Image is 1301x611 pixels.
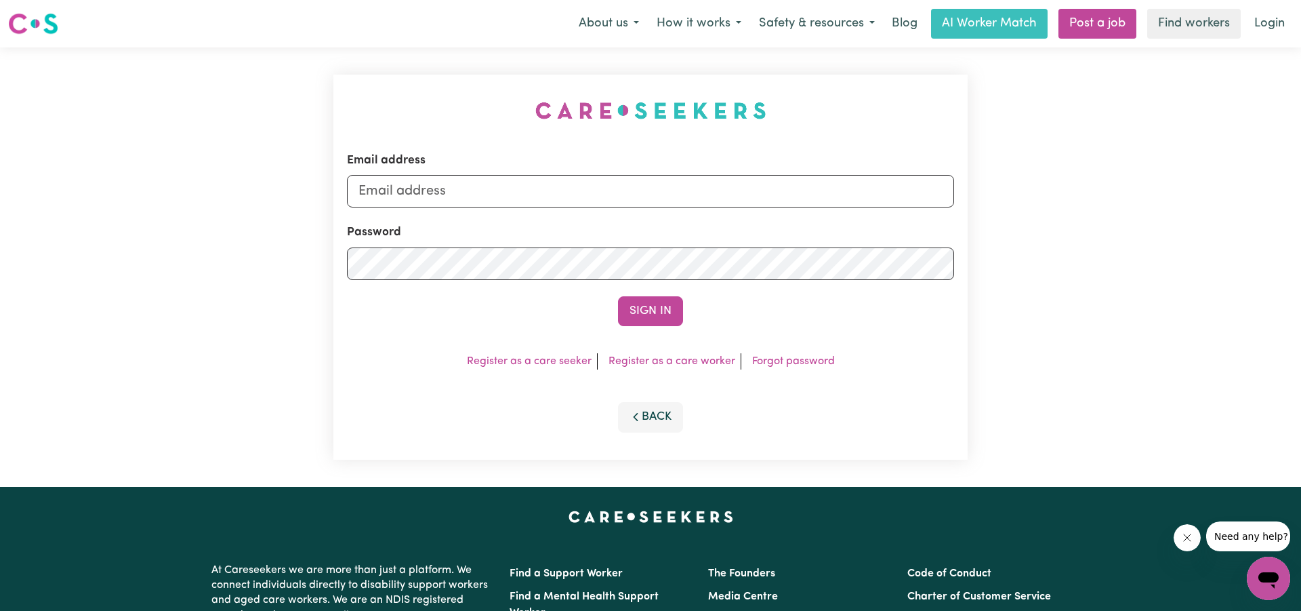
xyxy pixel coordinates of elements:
a: The Founders [708,568,775,579]
a: Find workers [1147,9,1241,39]
a: Careseekers home page [569,511,733,522]
label: Password [347,224,401,241]
a: Login [1246,9,1293,39]
a: Forgot password [752,356,835,367]
iframe: Message from company [1206,521,1290,551]
a: Code of Conduct [907,568,991,579]
a: Media Centre [708,591,778,602]
input: Email address [347,175,954,208]
label: Email address [347,152,426,170]
a: Post a job [1058,9,1136,39]
a: Charter of Customer Service [907,591,1051,602]
iframe: Close message [1174,524,1201,551]
a: Register as a care seeker [467,356,592,367]
button: Back [618,402,683,432]
iframe: Button to launch messaging window [1247,557,1290,600]
a: Find a Support Worker [510,568,623,579]
img: Careseekers logo [8,12,58,36]
a: Careseekers logo [8,8,58,39]
a: Register as a care worker [608,356,735,367]
a: Blog [884,9,926,39]
button: Safety & resources [750,9,884,38]
a: AI Worker Match [931,9,1048,39]
button: How it works [648,9,750,38]
button: About us [570,9,648,38]
button: Sign In [618,296,683,326]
